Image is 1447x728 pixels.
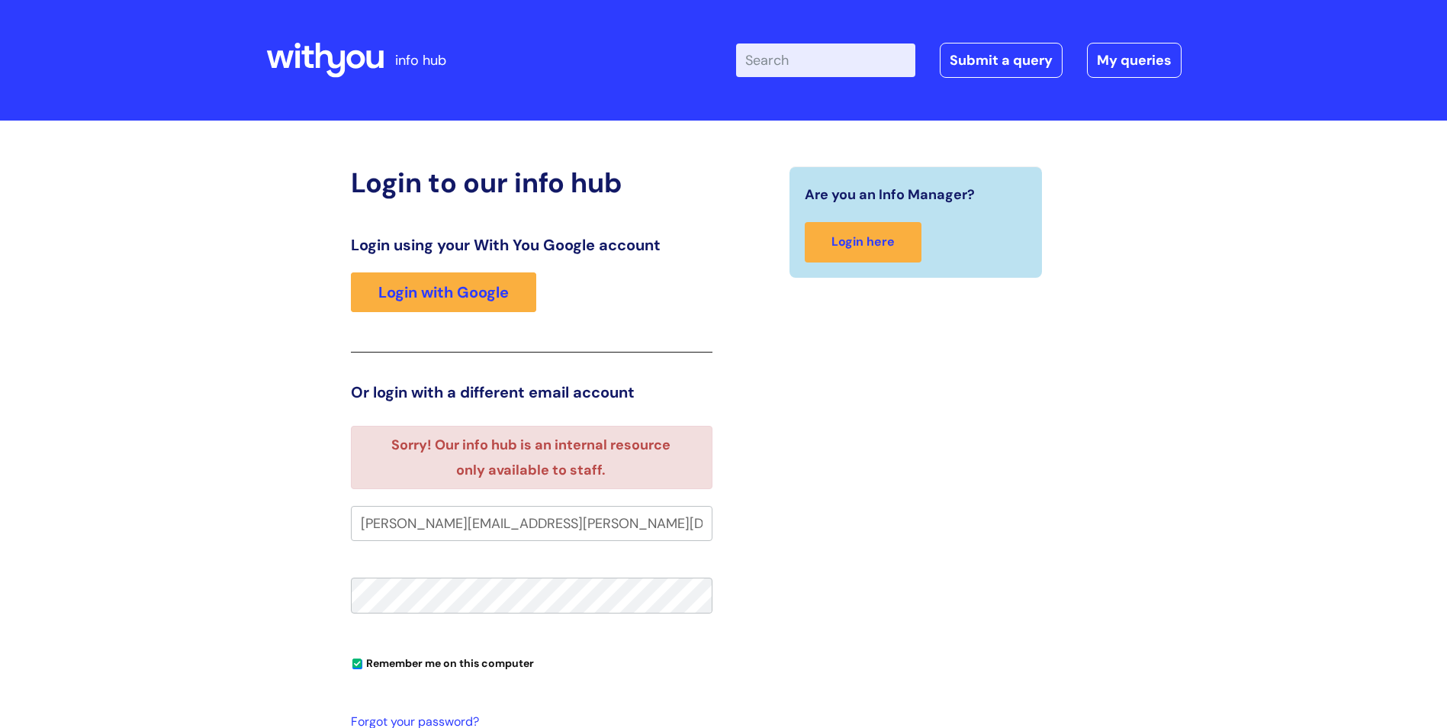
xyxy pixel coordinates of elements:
[351,653,534,670] label: Remember me on this computer
[1087,43,1182,78] a: My queries
[805,182,975,207] span: Are you an Info Manager?
[351,236,712,254] h3: Login using your With You Google account
[351,383,712,401] h3: Or login with a different email account
[378,433,685,482] li: Sorry! Our info hub is an internal resource only available to staff.
[351,166,712,199] h2: Login to our info hub
[940,43,1063,78] a: Submit a query
[805,222,921,263] a: Login here
[352,659,362,669] input: Remember me on this computer
[395,48,446,72] p: info hub
[351,272,536,312] a: Login with Google
[351,506,712,541] input: Your e-mail address
[736,43,915,77] input: Search
[351,650,712,675] div: You can uncheck this option if you're logging in from a shared device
